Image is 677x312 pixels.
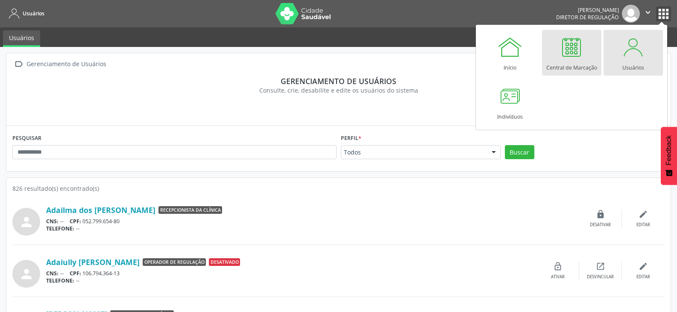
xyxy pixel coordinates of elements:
a: Usuários [6,6,44,20]
label: PESQUISAR [12,132,41,145]
i: edit [639,210,648,219]
span: CPF: [70,218,81,225]
button:  [640,5,656,23]
a: Central de Marcação [542,30,601,76]
label: Perfil [341,132,361,145]
div: -- [46,225,579,232]
div: Desativar [590,222,611,228]
div: 826 resultado(s) encontrado(s) [12,184,665,193]
div: Editar [636,274,650,280]
button: Buscar [505,145,534,160]
div: -- 106.794.364-13 [46,270,536,277]
a: Usuários [3,30,40,47]
i: person [19,214,34,230]
span: Recepcionista da clínica [158,206,222,214]
span: CNS: [46,270,59,277]
button: apps [656,6,671,21]
div: Gerenciamento de usuários [18,76,659,86]
a: Usuários [604,30,663,76]
i:  [12,58,25,70]
a: Adaiully [PERSON_NAME] [46,257,140,267]
span: TELEFONE: [46,277,74,284]
a: Indivíduos [481,79,540,125]
div: Desvincular [587,274,614,280]
a: Adailma dos [PERSON_NAME] [46,205,155,215]
i: lock [596,210,605,219]
i:  [643,8,653,17]
div: [PERSON_NAME] [556,6,619,14]
span: Feedback [665,135,673,165]
a: Início [481,30,540,76]
span: CNS: [46,218,59,225]
i: lock_open [553,262,563,271]
i: open_in_new [596,262,605,271]
button: Feedback - Mostrar pesquisa [661,127,677,185]
div: Consulte, crie, desabilite e edite os usuários do sistema [18,86,659,95]
span: Operador de regulação [143,258,206,266]
div: Gerenciamento de Usuários [25,58,108,70]
span: Desativado [209,258,240,266]
div: -- 052.799.654-80 [46,218,579,225]
a:  Gerenciamento de Usuários [12,58,108,70]
div: Ativar [551,274,565,280]
i: edit [639,262,648,271]
span: Diretor de regulação [556,14,619,21]
span: Todos [344,148,483,157]
span: Usuários [23,10,44,17]
img: img [622,5,640,23]
div: Editar [636,222,650,228]
span: TELEFONE: [46,225,74,232]
span: CPF: [70,270,81,277]
i: person [19,266,34,282]
div: -- [46,277,536,284]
